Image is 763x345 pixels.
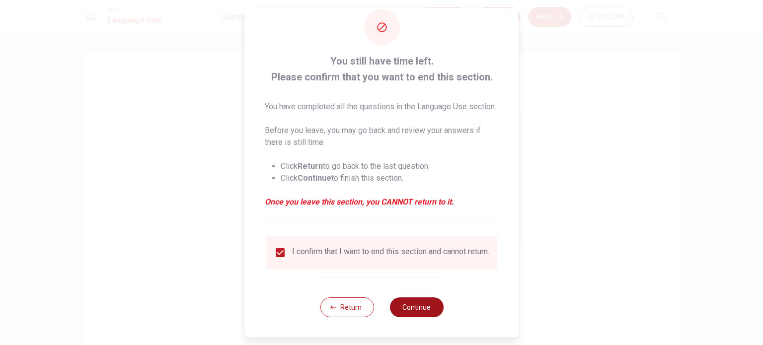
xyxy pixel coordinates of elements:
button: Return [320,297,374,317]
div: I confirm that I want to end this section and cannot return. [292,247,489,259]
button: Continue [389,297,443,317]
p: Before you leave, you may go back and review your answers if there is still time. [265,125,499,148]
em: Once you leave this section, you CANNOT return to it. [265,196,499,208]
strong: Return [298,161,323,171]
span: You still have time left. Please confirm that you want to end this section. [265,53,499,85]
li: Click to finish this section. [281,172,499,184]
strong: Continue [298,173,331,183]
li: Click to go back to the last question [281,160,499,172]
p: You have completed all the questions in the Language Use section. [265,101,499,113]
